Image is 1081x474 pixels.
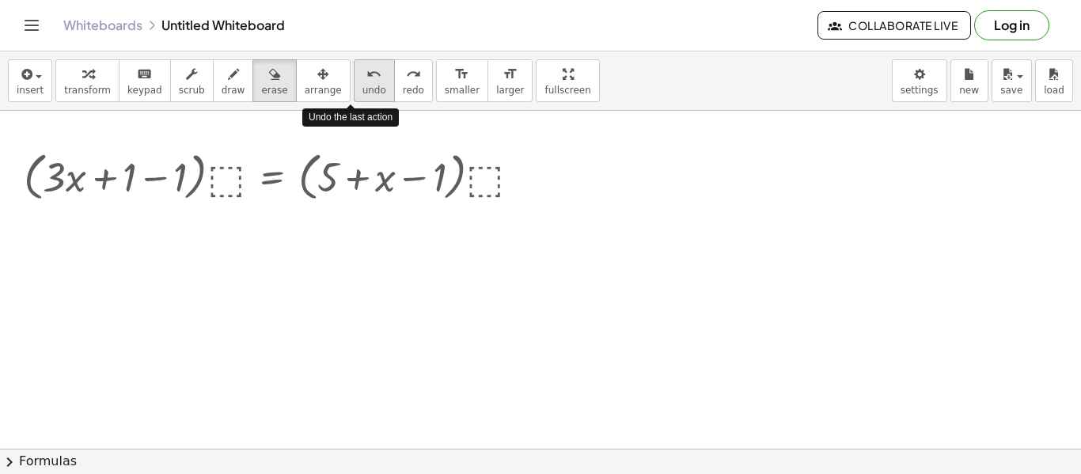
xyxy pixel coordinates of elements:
i: format_size [454,65,469,84]
i: redo [406,65,421,84]
button: Log in [974,10,1049,40]
span: undo [362,85,386,96]
span: arrange [305,85,342,96]
span: redo [403,85,424,96]
button: erase [252,59,296,102]
span: load [1044,85,1064,96]
button: format_sizelarger [487,59,533,102]
span: scrub [179,85,205,96]
a: Whiteboards [63,17,142,33]
button: redoredo [394,59,433,102]
span: draw [222,85,245,96]
button: load [1035,59,1073,102]
button: save [992,59,1032,102]
span: save [1000,85,1022,96]
span: smaller [445,85,480,96]
button: format_sizesmaller [436,59,488,102]
button: settings [892,59,947,102]
span: larger [496,85,524,96]
span: new [959,85,979,96]
span: insert [17,85,44,96]
span: settings [901,85,939,96]
span: Collaborate Live [831,18,958,32]
span: keypad [127,85,162,96]
span: fullscreen [544,85,590,96]
i: keyboard [137,65,152,84]
button: Collaborate Live [817,11,971,40]
i: format_size [503,65,518,84]
button: keyboardkeypad [119,59,171,102]
button: scrub [170,59,214,102]
i: undo [366,65,381,84]
span: transform [64,85,111,96]
button: undoundo [354,59,395,102]
button: new [950,59,988,102]
button: fullscreen [536,59,599,102]
button: transform [55,59,119,102]
button: draw [213,59,254,102]
span: erase [261,85,287,96]
button: Toggle navigation [19,13,44,38]
button: insert [8,59,52,102]
div: Undo the last action [302,108,399,127]
button: arrange [296,59,351,102]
